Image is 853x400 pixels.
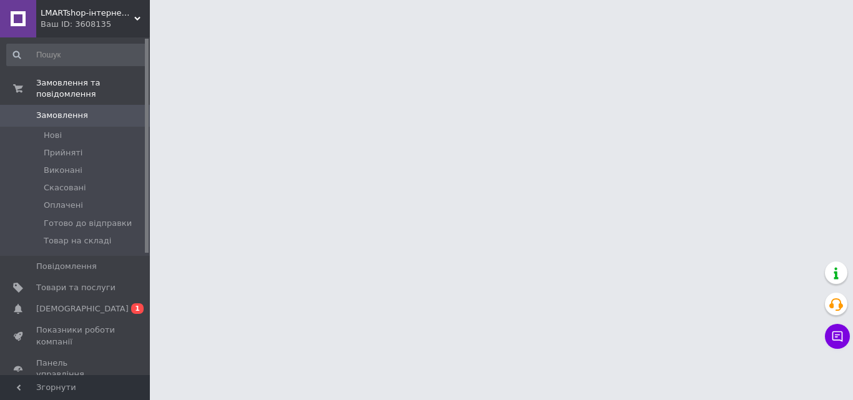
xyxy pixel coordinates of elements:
span: Товари та послуги [36,282,116,293]
span: Нові [44,130,62,141]
span: Замовлення та повідомлення [36,77,150,100]
span: Показники роботи компанії [36,324,116,347]
span: Товар на складі [44,235,111,246]
span: Замовлення [36,110,88,121]
span: Прийняті [44,147,82,159]
button: Чат з покупцем [825,324,850,349]
div: Ваш ID: 3608135 [41,19,150,30]
span: [DEMOGRAPHIC_DATA] [36,303,129,315]
span: Готово до відправки [44,218,132,229]
span: Повідомлення [36,261,97,272]
span: Оплачені [44,200,83,211]
span: 1 [131,303,144,314]
span: Панель управління [36,358,116,380]
input: Пошук [6,44,147,66]
span: LMARTshop-iнтернет-магазин [41,7,134,19]
span: Виконані [44,165,82,176]
span: Скасовані [44,182,86,193]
